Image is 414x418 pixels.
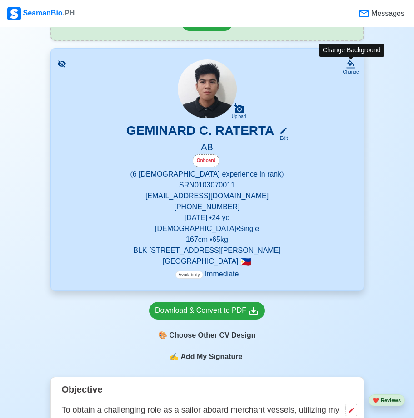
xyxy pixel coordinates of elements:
span: Messages [369,8,404,19]
span: Availability [175,271,203,279]
div: SeamanBio [7,7,75,20]
a: Download & Convert to PDF [149,302,265,320]
p: [GEOGRAPHIC_DATA] [62,256,353,267]
div: Onboard [193,154,220,167]
h3: GEMINARD C. RATERTA [126,123,274,142]
p: [DEMOGRAPHIC_DATA] • Single [62,223,353,234]
h5: AB [62,142,353,154]
span: .PH [63,9,75,17]
span: paint [158,330,167,341]
p: [PHONE_NUMBER] [62,202,353,212]
img: Logo [7,7,21,20]
p: Immediate [175,269,239,280]
div: Objective [62,381,353,400]
p: SRN 0103070011 [62,180,353,191]
p: BLK [STREET_ADDRESS][PERSON_NAME] [62,245,353,256]
p: [EMAIL_ADDRESS][DOMAIN_NAME] [62,191,353,202]
span: sign [170,351,179,362]
p: 167 cm • 65 kg [62,234,353,245]
div: Choose Other CV Design [149,327,265,344]
button: heartReviews [369,394,405,407]
div: Download & Convert to PDF [155,305,259,316]
div: Change [343,69,359,75]
span: Add My Signature [179,351,244,362]
span: 🇵🇭 [240,257,251,266]
div: Change Background [319,44,384,57]
div: Edit [276,135,288,142]
p: (6 [DEMOGRAPHIC_DATA] experience in rank) [62,169,353,180]
div: Upload [232,114,246,119]
p: [DATE] • 24 yo [62,212,353,223]
span: heart [373,398,379,403]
